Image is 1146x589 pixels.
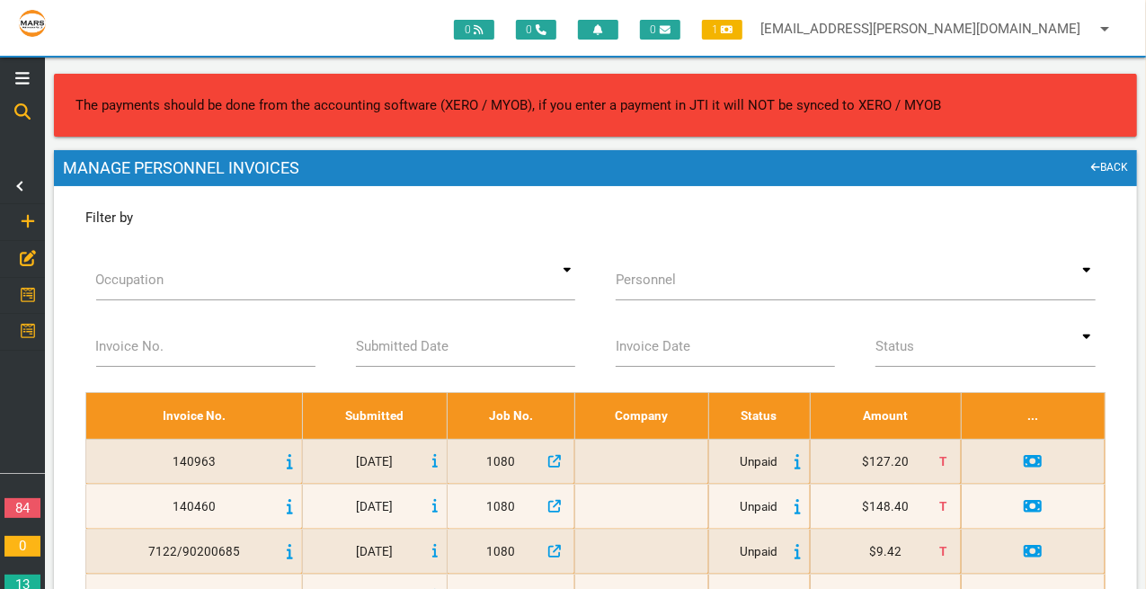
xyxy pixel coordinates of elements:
th: Amount [810,393,961,439]
a: Invoice Date: 29/09/2020 09:48:31 am [423,489,448,523]
a: BACK [1091,159,1129,177]
th: ... [961,393,1105,439]
a: 0 [4,536,40,557]
span: 0 [640,20,680,40]
span: Total amount for the quote [940,542,947,560]
a: Step 43: Benedict Recycling INV 140460 - 20/09/2020 Mixed Building Materials - .56m3 - $ 148.4 [278,489,302,523]
span: Total amount for the quote [940,452,947,470]
span: 1080 [486,544,515,558]
td: 7122/90200685 [86,529,302,574]
span: 1 [702,20,742,40]
h1: Manage Personnel Invoices [54,150,1137,186]
td: Unpaid [708,484,810,529]
a: Invoice Date: 29/09/2020 10:23:00 am [423,534,448,568]
label: Invoice Date [616,336,690,357]
span: 1080 [486,499,515,513]
td: [DATE] [302,439,448,484]
label: Invoice No. [96,336,164,357]
td: Unpaid [708,439,810,484]
span: 0 [454,20,494,40]
td: $127.20 [810,439,961,484]
td: [DATE] [302,529,448,574]
span: Total amount for the quote [940,497,947,515]
th: Status [708,393,810,439]
a: Invoice Date: 29/09/2020 09:38:23 am [423,444,448,478]
th: Company [574,393,708,439]
a: Step 42: Benedict Recycling INV 140963 - 27/09/2020 Mixed Building Materials - .48m3 - $ 127.1999... [278,444,302,478]
td: $9.42 [810,529,961,574]
span: 0 [516,20,556,40]
th: Invoice No. [86,393,302,439]
a: 84 [4,498,40,519]
div: Filter by [76,208,1115,228]
td: Unpaid [708,529,810,574]
td: 140460 [86,484,302,529]
img: s3file [18,9,47,38]
div: The payments should be done from the accounting software (XERO / MYOB), if you enter a payment in... [54,74,1137,138]
td: $148.40 [810,484,961,529]
span: 1080 [486,454,515,469]
a: Step 44: Bunnings - INV 7122/90200685 - 08/09/2020 Hose Fitting - $ 9.42 [278,534,302,568]
td: [DATE] [302,484,448,529]
td: 140963 [86,439,302,484]
label: Submitted Date [356,336,449,357]
th: Job No. [448,393,575,439]
th: Submitted [302,393,448,439]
